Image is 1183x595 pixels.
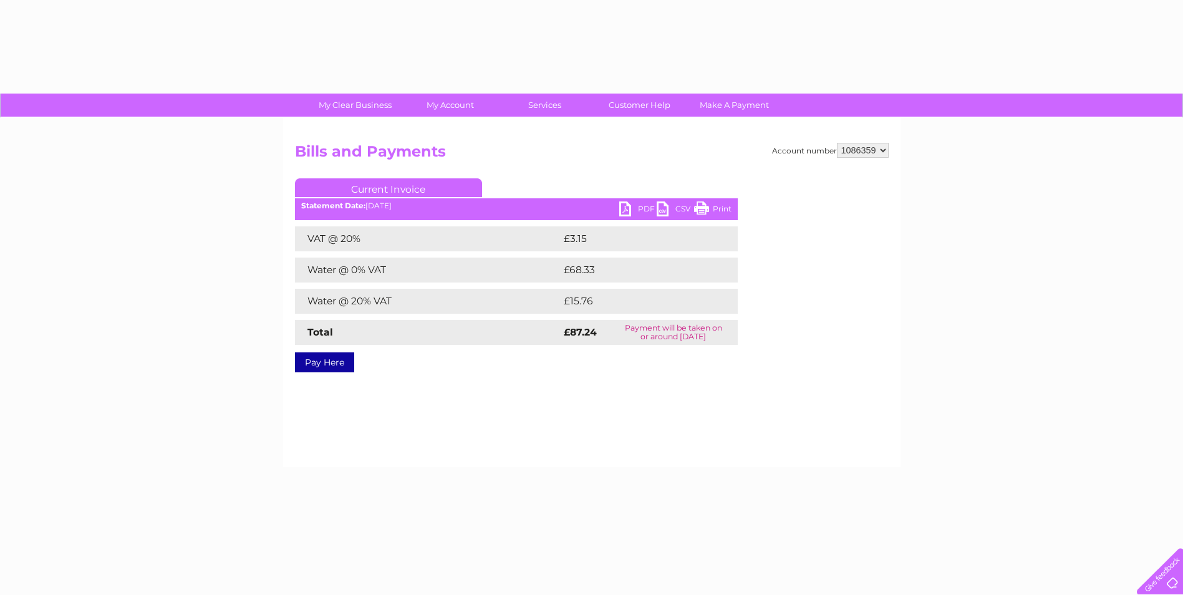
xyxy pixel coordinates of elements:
[657,201,694,220] a: CSV
[564,326,597,338] strong: £87.24
[683,94,786,117] a: Make A Payment
[295,352,354,372] a: Pay Here
[307,326,333,338] strong: Total
[561,258,712,283] td: £68.33
[295,289,561,314] td: Water @ 20% VAT
[619,201,657,220] a: PDF
[609,320,738,345] td: Payment will be taken on or around [DATE]
[301,201,365,210] b: Statement Date:
[295,178,482,197] a: Current Invoice
[398,94,501,117] a: My Account
[295,143,889,167] h2: Bills and Payments
[772,143,889,158] div: Account number
[295,258,561,283] td: Water @ 0% VAT
[493,94,596,117] a: Services
[694,201,732,220] a: Print
[561,289,712,314] td: £15.76
[304,94,407,117] a: My Clear Business
[295,201,738,210] div: [DATE]
[561,226,707,251] td: £3.15
[295,226,561,251] td: VAT @ 20%
[588,94,691,117] a: Customer Help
